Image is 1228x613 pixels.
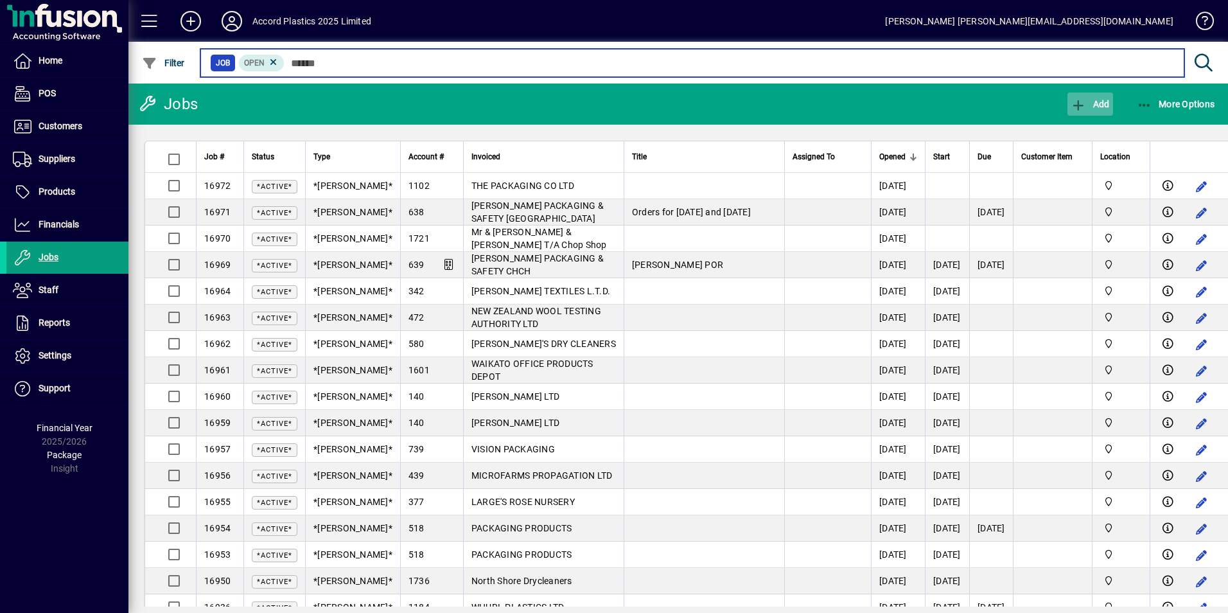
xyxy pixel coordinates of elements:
span: Filter [142,58,185,68]
span: Mr & [PERSON_NAME] & [PERSON_NAME] T/A Chop Shop [471,227,607,250]
td: [DATE] [925,278,969,305]
td: [DATE] [925,410,969,436]
span: WHURL PLASTICS LTD [471,602,565,612]
td: [DATE] [925,305,969,331]
td: [DATE] [871,199,925,226]
button: More Options [1134,93,1218,116]
span: 580 [408,339,425,349]
span: Accord Plastics [1100,231,1142,245]
span: 16955 [204,497,231,507]
span: *[PERSON_NAME]* [313,339,392,349]
span: Accord Plastics [1100,547,1142,562]
div: Accord Plastics 2025 Limited [252,11,371,31]
a: Suppliers [6,143,128,175]
span: Accord Plastics [1100,310,1142,324]
span: Reports [39,317,70,328]
span: Staff [39,285,58,295]
span: *[PERSON_NAME]* [313,286,392,296]
span: 16950 [204,576,231,586]
td: [DATE] [871,410,925,436]
a: POS [6,78,128,110]
span: 377 [408,497,425,507]
span: Opened [879,150,906,164]
span: Accord Plastics [1100,179,1142,193]
span: *[PERSON_NAME]* [313,444,392,454]
div: Start [933,150,961,164]
span: *[PERSON_NAME]* [313,470,392,481]
span: 16959 [204,418,231,428]
span: North Shore Drycleaners [471,576,572,586]
span: PACKAGING PRODUCTS [471,523,572,533]
span: WAIKATO OFFICE PRODUCTS DEPOT [471,359,593,382]
span: 518 [408,523,425,533]
button: Filter [139,51,188,75]
span: *[PERSON_NAME]* [313,233,392,244]
button: Add [170,10,211,33]
span: 140 [408,391,425,402]
span: NEW ZEALAND WOOL TESTING AUTHORITY LTD [471,306,601,329]
span: Accord Plastics [1100,416,1142,430]
td: [DATE] [925,252,969,278]
span: 1184 [408,602,430,612]
span: 16956 [204,470,231,481]
span: [PERSON_NAME] TEXTILES L.T.D. [471,286,610,296]
button: Add [1067,93,1112,116]
td: [DATE] [871,542,925,568]
span: Invoiced [471,150,500,164]
span: 16936 [204,602,231,612]
td: [DATE] [925,436,969,463]
span: Jobs [39,252,58,262]
span: [PERSON_NAME]'S DRY CLEANERS [471,339,616,349]
td: [DATE] [871,463,925,489]
button: Edit [1191,440,1212,460]
a: Products [6,176,128,208]
button: Edit [1191,519,1212,539]
span: 1102 [408,181,430,191]
span: *[PERSON_NAME]* [313,365,392,375]
span: 16960 [204,391,231,402]
span: [PERSON_NAME] LTD [471,391,559,402]
td: [DATE] [871,278,925,305]
td: [DATE] [925,331,969,357]
span: 16964 [204,286,231,296]
span: Accord Plastics [1100,468,1142,483]
span: 16957 [204,444,231,454]
td: [DATE] [969,252,1013,278]
button: Edit [1191,281,1212,302]
button: Edit [1191,229,1212,249]
button: Edit [1191,545,1212,565]
span: Job # [204,150,224,164]
td: [DATE] [871,489,925,515]
span: Start [933,150,950,164]
a: Support [6,373,128,405]
span: Add [1071,99,1109,109]
span: Suppliers [39,154,75,164]
span: Financials [39,219,79,229]
span: [PERSON_NAME] PACKAGING & SAFETY [GEOGRAPHIC_DATA] [471,200,604,224]
span: 16953 [204,549,231,560]
button: Profile [211,10,252,33]
button: Edit [1191,176,1212,197]
span: Accord Plastics [1100,205,1142,219]
td: [DATE] [871,331,925,357]
span: Accord Plastics [1100,442,1142,456]
span: 16970 [204,233,231,244]
div: [PERSON_NAME] [PERSON_NAME][EMAIL_ADDRESS][DOMAIN_NAME] [885,11,1173,31]
td: [DATE] [871,384,925,410]
span: 16954 [204,523,231,533]
span: 1721 [408,233,430,244]
span: POS [39,88,56,98]
span: Accord Plastics [1100,337,1142,351]
span: Package [47,450,82,460]
span: Accord Plastics [1100,574,1142,588]
span: 16962 [204,339,231,349]
td: [DATE] [871,252,925,278]
td: [DATE] [871,515,925,542]
span: Orders for [DATE] and [DATE] [632,207,751,217]
span: Account # [408,150,444,164]
td: [DATE] [925,357,969,384]
span: Home [39,55,62,66]
td: [DATE] [925,515,969,542]
span: Accord Plastics [1100,284,1142,298]
td: [DATE] [871,226,925,252]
